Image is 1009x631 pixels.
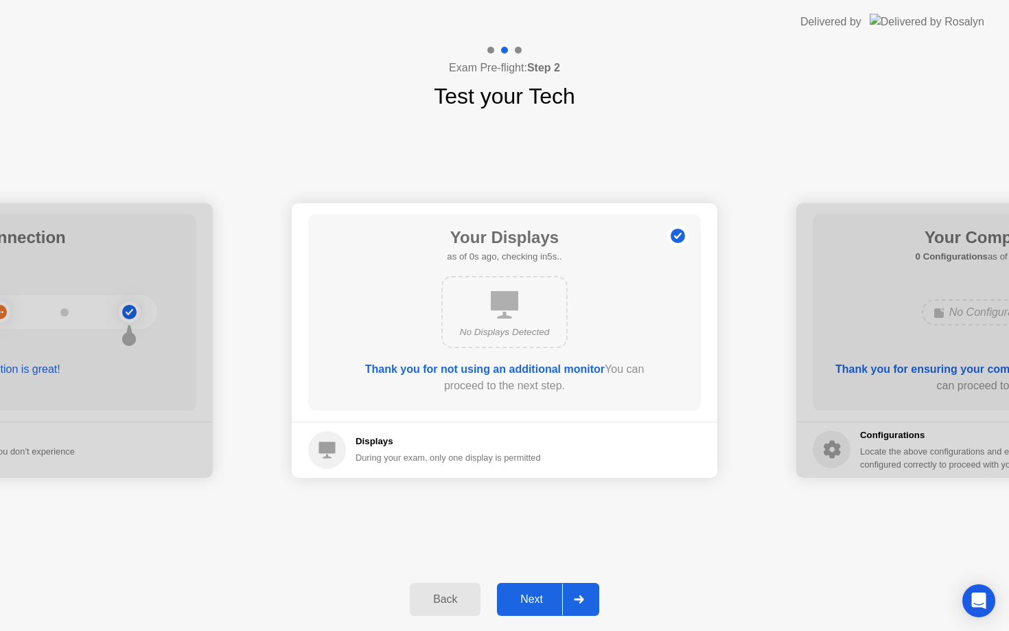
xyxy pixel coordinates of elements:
[962,584,995,617] div: Open Intercom Messenger
[800,14,861,30] div: Delivered by
[447,250,561,264] h5: as of 0s ago, checking in5s..
[449,60,560,76] h4: Exam Pre-flight:
[414,593,476,606] div: Back
[434,80,575,113] h1: Test your Tech
[347,361,662,394] div: You can proceed to the next step.
[356,435,541,448] h5: Displays
[454,325,555,339] div: No Displays Detected
[870,14,984,30] img: Delivered by Rosalyn
[497,583,599,616] button: Next
[410,583,480,616] button: Back
[527,62,560,73] b: Step 2
[356,451,541,464] div: During your exam, only one display is permitted
[365,363,605,375] b: Thank you for not using an additional monitor
[501,593,562,606] div: Next
[447,225,561,250] h1: Your Displays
